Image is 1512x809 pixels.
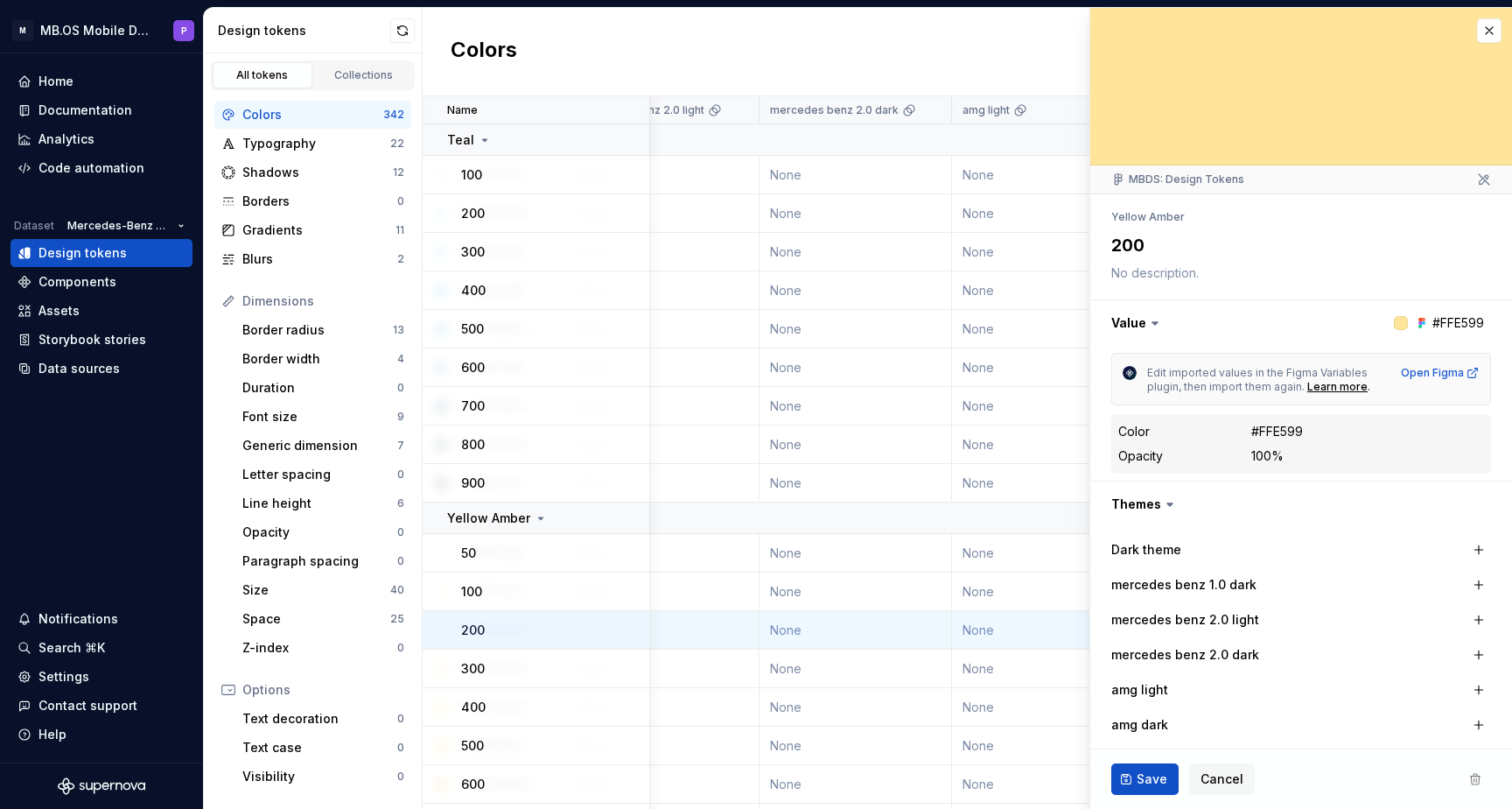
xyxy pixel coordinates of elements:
a: Border radius13 [235,316,411,344]
div: 22 [390,137,404,151]
div: MB.OS Mobile Design System [40,22,152,39]
div: Border radius [242,321,393,339]
a: Typography22 [214,130,411,158]
p: 300 [461,660,485,678]
td: None [759,611,952,650]
label: Dark theme [1111,541,1181,559]
div: 0 [397,194,404,208]
td: None [567,156,759,194]
td: None [952,611,1144,650]
label: mercedes benz 2.0 dark [1111,646,1259,664]
a: Learn more [1307,380,1368,394]
a: Shadows12 [214,158,411,186]
span: Save [1137,770,1167,788]
a: Line height6 [235,489,411,517]
td: None [952,271,1144,310]
td: None [567,271,759,310]
label: mercedes benz 2.0 light [1111,611,1259,629]
a: Borders0 [214,187,411,215]
td: None [759,727,952,765]
div: Design tokens [38,244,127,262]
a: Settings [10,663,192,691]
a: Blurs2 [214,245,411,273]
a: Assets [10,297,192,325]
td: None [952,233,1144,271]
td: None [759,765,952,804]
a: Supernova Logo [58,777,145,795]
div: Font size [242,408,397,426]
div: Assets [38,302,80,320]
div: 6 [397,496,404,510]
div: Dimensions [242,292,404,310]
div: Design tokens [218,22,390,39]
td: None [567,387,759,426]
p: 50 [461,545,476,562]
div: 25 [390,612,404,626]
textarea: 200 [1108,229,1487,261]
span: Edit imported values in the Figma Variables plugin, then import them again. [1147,366,1370,393]
div: P [181,24,187,38]
p: 500 [461,320,484,338]
p: 400 [461,282,486,299]
a: Paragraph spacing0 [235,547,411,575]
div: Text case [242,739,397,756]
div: 0 [397,381,404,395]
button: Save [1111,763,1179,795]
p: 700 [461,397,485,415]
span: . [1368,380,1370,393]
td: None [759,387,952,426]
td: None [952,650,1144,688]
div: Documentation [38,102,132,119]
td: None [952,688,1144,727]
label: amg light [1111,681,1168,699]
td: None [567,464,759,503]
div: 2 [397,252,404,266]
div: Settings [38,668,89,686]
td: None [567,765,759,804]
td: None [567,650,759,688]
div: 0 [397,770,404,784]
td: None [952,194,1144,233]
div: Collections [320,68,408,82]
div: Paragraph spacing [242,552,397,570]
a: Font size9 [235,403,411,431]
div: Contact support [38,697,137,714]
p: 600 [461,776,485,793]
div: Help [38,726,66,743]
div: 0 [397,554,404,568]
h2: Colors [451,36,517,67]
td: None [759,426,952,464]
td: None [759,573,952,611]
div: 100% [1251,447,1284,465]
div: Shadows [242,164,393,181]
p: 600 [461,359,485,376]
div: 40 [390,583,404,597]
div: Border width [242,350,397,368]
div: Space [242,610,390,628]
td: None [952,765,1144,804]
div: Components [38,273,116,291]
div: Z-index [242,639,397,657]
div: 0 [397,741,404,755]
td: None [759,194,952,233]
div: Analytics [38,130,94,148]
td: None [952,573,1144,611]
td: None [759,464,952,503]
div: 7 [397,439,404,453]
td: None [567,534,759,573]
a: Letter spacing0 [235,461,411,489]
div: Visibility [242,768,397,785]
div: 0 [397,641,404,655]
div: Open Figma [1401,366,1480,380]
div: Typography [242,135,390,152]
button: Notifications [10,605,192,633]
a: Visibility0 [235,763,411,791]
div: MBDS: Design Tokens [1111,172,1244,186]
div: All tokens [219,68,306,82]
a: Duration0 [235,374,411,402]
td: None [952,156,1144,194]
button: Contact support [10,692,192,720]
div: Generic dimension [242,437,397,454]
button: Help [10,721,192,749]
